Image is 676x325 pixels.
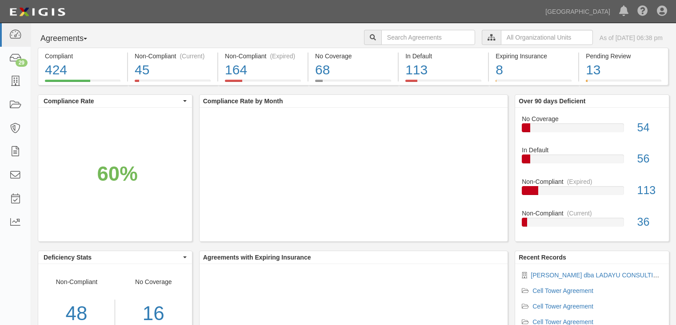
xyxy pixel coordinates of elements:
[44,253,181,262] span: Deficiency Stats
[128,80,217,87] a: Non-Compliant(Current)45
[38,251,192,264] button: Deficiency Stats
[586,61,661,80] div: 13
[38,80,127,87] a: Compliant424
[97,159,137,188] div: 60%
[399,80,488,87] a: In Default113
[135,52,211,61] div: Non-Compliant (Current)
[203,97,283,105] b: Compliance Rate by Month
[567,177,592,186] div: (Expired)
[38,95,192,107] button: Compliance Rate
[225,52,301,61] div: Non-Compliant (Expired)
[405,61,481,80] div: 113
[315,52,391,61] div: No Coverage
[38,30,104,48] button: Agreements
[637,6,648,17] i: Help Center - Complianz
[631,151,669,167] div: 56
[44,97,181,106] span: Compliance Rate
[135,61,211,80] div: 45
[567,209,592,218] div: (Current)
[519,254,566,261] b: Recent Records
[496,61,572,80] div: 8
[532,287,593,294] a: Cell Tower Agreement
[7,4,68,20] img: logo-5460c22ac91f19d4615b14bd174203de0afe785f0fc80cf4dbbc73dc1793850b.png
[631,183,669,199] div: 113
[519,97,585,105] b: Over 90 days Deficient
[180,52,204,61] div: (Current)
[405,52,481,61] div: In Default
[489,80,578,87] a: Expiring Insurance8
[579,80,668,87] a: Pending Review13
[515,146,669,154] div: In Default
[541,3,615,20] a: [GEOGRAPHIC_DATA]
[522,177,662,209] a: Non-Compliant(Expired)113
[532,303,593,310] a: Cell Tower Agreement
[522,146,662,177] a: In Default56
[315,61,391,80] div: 68
[515,209,669,218] div: Non-Compliant
[631,120,669,136] div: 54
[515,114,669,123] div: No Coverage
[45,61,120,80] div: 424
[45,52,120,61] div: Compliant
[381,30,475,45] input: Search Agreements
[522,209,662,234] a: Non-Compliant(Current)36
[225,61,301,80] div: 164
[308,80,398,87] a: No Coverage68
[501,30,593,45] input: All Organizational Units
[218,80,308,87] a: Non-Compliant(Expired)164
[16,59,28,67] div: 29
[522,114,662,146] a: No Coverage54
[631,214,669,230] div: 36
[600,33,663,42] div: As of [DATE] 06:38 pm
[515,177,669,186] div: Non-Compliant
[203,254,311,261] b: Agreements with Expiring Insurance
[496,52,572,61] div: Expiring Insurance
[270,52,295,61] div: (Expired)
[586,52,661,61] div: Pending Review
